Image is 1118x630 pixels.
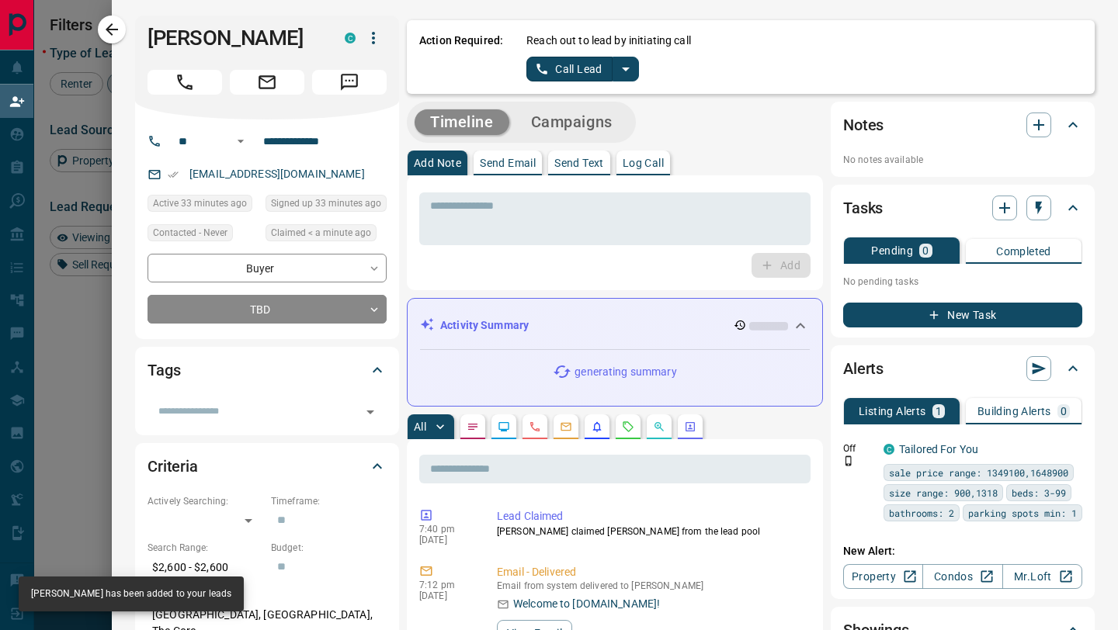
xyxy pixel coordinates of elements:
[843,153,1082,167] p: No notes available
[419,535,474,545] p: [DATE]
[148,541,263,555] p: Search Range:
[419,524,474,535] p: 7:40 pm
[148,295,387,324] div: TBD
[153,225,227,241] span: Contacted - Never
[148,555,263,580] p: $2,600 - $2,600
[684,421,696,433] svg: Agent Actions
[230,70,304,95] span: Email
[513,596,660,612] p: Welcome to [DOMAIN_NAME]!
[420,311,810,340] div: Activity Summary
[843,189,1082,227] div: Tasks
[266,195,387,216] div: Fri Sep 12 2025
[148,254,387,282] div: Buyer
[922,245,929,256] p: 0
[843,350,1082,387] div: Alerts
[526,57,639,81] div: split button
[1002,564,1082,589] a: Mr.Loft
[440,317,529,334] p: Activity Summary
[884,444,894,455] div: condos.ca
[498,421,510,433] svg: Lead Browsing Activity
[266,224,387,246] div: Fri Sep 12 2025
[843,356,884,381] h2: Alerts
[1012,485,1066,500] span: beds: 3-99
[575,364,676,380] p: generating summary
[968,505,1077,521] span: parking spots min: 1
[560,421,572,433] svg: Emails
[414,421,426,432] p: All
[889,485,998,500] span: size range: 900,1318
[148,494,263,508] p: Actively Searching:
[922,564,1002,589] a: Condos
[345,33,356,43] div: condos.ca
[859,406,926,417] p: Listing Alerts
[843,196,883,220] h2: Tasks
[622,421,634,433] svg: Requests
[419,590,474,601] p: [DATE]
[843,543,1082,559] p: New Alert:
[271,541,387,555] p: Budget:
[623,157,664,168] p: Log Call
[148,358,180,382] h2: Tags
[148,588,387,602] p: Areas Searched:
[415,109,509,135] button: Timeline
[889,505,954,521] span: bathrooms: 2
[936,406,942,417] p: 1
[497,508,804,524] p: Lead Claimed
[996,246,1051,257] p: Completed
[480,157,536,168] p: Send Email
[414,157,461,168] p: Add Note
[526,57,613,81] button: Call Lead
[653,421,665,433] svg: Opportunities
[889,465,1068,480] span: sale price range: 1349100,1648900
[843,441,874,455] p: Off
[899,443,978,455] a: Tailored For You
[526,33,691,49] p: Reach out to lead by initiating call
[148,195,258,216] div: Fri Sep 12 2025
[189,168,365,180] a: [EMAIL_ADDRESS][DOMAIN_NAME]
[554,157,604,168] p: Send Text
[231,132,250,151] button: Open
[148,70,222,95] span: Call
[843,270,1082,293] p: No pending tasks
[843,303,1082,327] button: New Task
[419,33,503,81] p: Action Required:
[148,351,387,389] div: Tags
[271,225,371,241] span: Claimed < a minute ago
[843,112,884,137] h2: Notes
[271,494,387,508] p: Timeframe:
[153,196,247,211] span: Active 33 minutes ago
[271,196,381,211] span: Signed up 33 minutes ago
[359,401,381,423] button: Open
[591,421,603,433] svg: Listing Alerts
[529,421,541,433] svg: Calls
[843,455,854,466] svg: Push Notification Only
[148,448,387,485] div: Criteria
[497,564,804,580] p: Email - Delivered
[312,70,387,95] span: Message
[843,564,923,589] a: Property
[31,581,231,607] div: [PERSON_NAME] has been added to your leads
[497,580,804,591] p: Email from system delivered to [PERSON_NAME]
[148,454,198,479] h2: Criteria
[843,106,1082,144] div: Notes
[977,406,1051,417] p: Building Alerts
[1061,406,1067,417] p: 0
[467,421,479,433] svg: Notes
[419,580,474,590] p: 7:12 pm
[148,26,321,50] h1: [PERSON_NAME]
[168,169,179,180] svg: Email Verified
[516,109,628,135] button: Campaigns
[871,245,913,256] p: Pending
[497,524,804,538] p: [PERSON_NAME] claimed [PERSON_NAME] from the lead pool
